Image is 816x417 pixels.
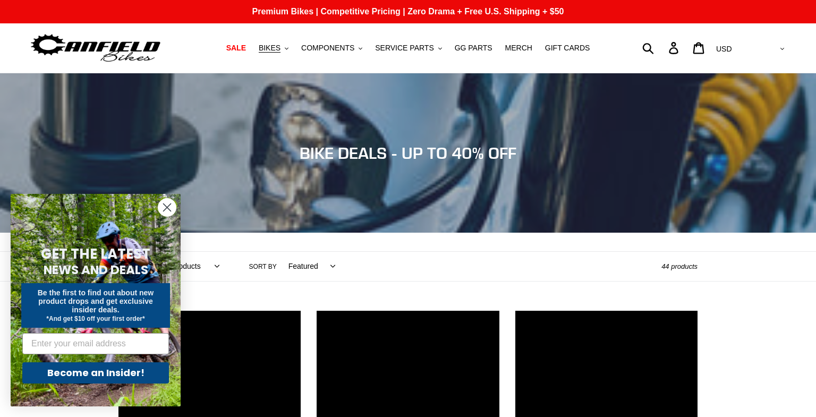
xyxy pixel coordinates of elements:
[226,44,246,53] span: SALE
[505,44,532,53] span: MERCH
[648,36,675,59] input: Search
[46,315,144,322] span: *And get $10 off your first order*
[661,262,698,270] span: 44 products
[370,41,447,55] button: SERVICE PARTS
[455,44,492,53] span: GG PARTS
[500,41,538,55] a: MERCH
[540,41,596,55] a: GIFT CARDS
[253,41,294,55] button: BIKES
[249,262,277,271] label: Sort by
[158,198,176,217] button: Close dialog
[22,362,169,384] button: Become an Insider!
[38,288,154,314] span: Be the first to find out about new product drops and get exclusive insider deals.
[296,41,368,55] button: COMPONENTS
[545,44,590,53] span: GIFT CARDS
[44,261,148,278] span: NEWS AND DEALS
[221,41,251,55] a: SALE
[300,143,516,163] span: BIKE DEALS - UP TO 40% OFF
[259,44,280,53] span: BIKES
[449,41,498,55] a: GG PARTS
[41,244,150,263] span: GET THE LATEST
[29,31,162,65] img: Canfield Bikes
[22,333,169,354] input: Enter your email address
[301,44,354,53] span: COMPONENTS
[375,44,433,53] span: SERVICE PARTS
